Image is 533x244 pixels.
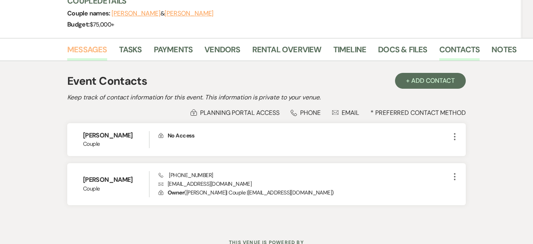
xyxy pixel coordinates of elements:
[439,43,480,61] a: Contacts
[119,43,142,61] a: Tasks
[332,109,359,117] div: Email
[67,20,90,29] span: Budget:
[154,43,193,61] a: Payments
[159,172,213,179] span: [PHONE_NUMBER]
[83,185,149,193] span: Couple
[67,93,466,102] h2: Keep track of contact information for this event. This information is private to your venue.
[191,109,279,117] div: Planning Portal Access
[168,189,184,196] span: Owner
[112,10,214,17] span: &
[204,43,240,61] a: Vendors
[67,43,107,61] a: Messages
[491,43,516,61] a: Notes
[378,43,427,61] a: Docs & Files
[252,43,321,61] a: Rental Overview
[395,73,466,89] button: + Add Contact
[67,9,112,17] span: Couple names:
[112,10,161,17] button: [PERSON_NAME]
[83,140,149,148] span: Couple
[333,43,367,61] a: Timeline
[83,175,149,184] h6: [PERSON_NAME]
[164,10,214,17] button: [PERSON_NAME]
[159,179,450,188] p: [EMAIL_ADDRESS][DOMAIN_NAME]
[168,132,194,139] span: No Access
[67,109,466,117] div: * Preferred Contact Method
[67,73,147,90] h1: Event Contacts
[159,188,450,197] p: ( [PERSON_NAME] | Couple | [EMAIL_ADDRESS][DOMAIN_NAME] )
[90,21,114,29] span: $75,000+
[83,131,149,140] h6: [PERSON_NAME]
[291,109,321,117] div: Phone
